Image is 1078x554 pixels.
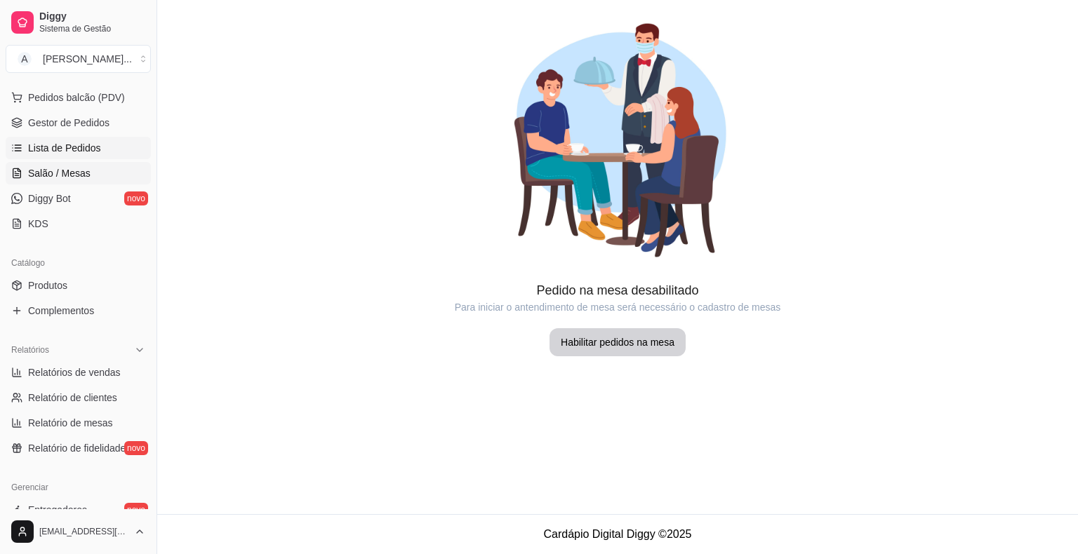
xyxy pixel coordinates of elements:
a: Relatórios de vendas [6,361,151,384]
a: Relatório de fidelidadenovo [6,437,151,459]
span: [EMAIL_ADDRESS][DOMAIN_NAME] [39,526,128,537]
span: Diggy [39,11,145,23]
span: Relatórios de vendas [28,365,121,379]
button: Select a team [6,45,151,73]
footer: Cardápio Digital Diggy © 2025 [157,514,1078,554]
button: Habilitar pedidos na mesa [550,328,686,356]
span: Pedidos balcão (PDV) [28,90,125,104]
span: KDS [28,217,48,231]
a: Produtos [6,274,151,297]
article: Pedido na mesa desabilitado [157,281,1078,300]
article: Para iniciar o antendimento de mesa será necessário o cadastro de mesas [157,300,1078,314]
span: Relatório de clientes [28,391,117,405]
span: Complementos [28,304,94,318]
span: A [18,52,32,66]
span: Produtos [28,278,67,292]
a: Entregadoresnovo [6,499,151,521]
div: Gerenciar [6,476,151,499]
span: Sistema de Gestão [39,23,145,34]
a: Gestor de Pedidos [6,112,151,134]
span: Salão / Mesas [28,166,91,180]
a: KDS [6,212,151,235]
button: [EMAIL_ADDRESS][DOMAIN_NAME] [6,515,151,548]
a: Relatório de clientes [6,386,151,409]
span: Relatório de mesas [28,416,113,430]
a: Complementos [6,299,151,322]
a: DiggySistema de Gestão [6,6,151,39]
div: [PERSON_NAME] ... [43,52,132,66]
a: Lista de Pedidos [6,137,151,159]
a: Salão / Mesas [6,162,151,184]
a: Relatório de mesas [6,412,151,434]
span: Gestor de Pedidos [28,116,109,130]
button: Pedidos balcão (PDV) [6,86,151,109]
span: Entregadores [28,503,87,517]
span: Relatórios [11,344,49,356]
div: Catálogo [6,252,151,274]
a: Diggy Botnovo [6,187,151,210]
span: Lista de Pedidos [28,141,101,155]
span: Relatório de fidelidade [28,441,126,455]
span: Diggy Bot [28,191,71,205]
